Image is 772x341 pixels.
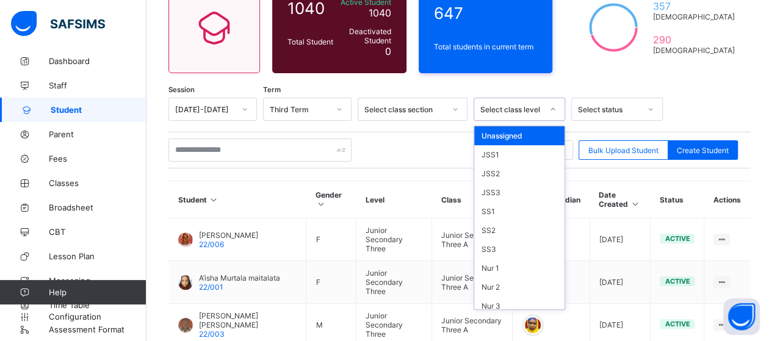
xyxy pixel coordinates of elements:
span: Configuration [49,312,146,321]
span: Lesson Plan [49,251,146,261]
span: Session [168,85,195,94]
span: Term [263,85,281,94]
span: Broadsheet [49,203,146,212]
td: Junior Secondary Three [356,261,432,304]
th: Actions [704,181,750,218]
div: Unassigned [474,126,565,145]
div: Select class section [364,105,445,114]
i: Sort in Ascending Order [209,195,219,204]
th: Student [169,181,306,218]
span: Messaging [49,276,146,285]
span: Help [49,287,146,297]
div: Select status [578,105,640,114]
span: [DEMOGRAPHIC_DATA] [653,12,735,21]
span: A’isha Murtala maitalata [199,273,280,282]
th: Class [431,181,512,218]
td: F [306,218,356,261]
div: SS2 [474,221,565,240]
span: 22/006 [199,240,224,249]
th: Date Created [590,181,651,218]
div: [DATE]-[DATE] [175,105,234,114]
td: Junior Secondary Three [356,218,432,261]
span: active [665,320,690,328]
img: safsims [11,11,105,37]
span: 22/001 [199,282,223,292]
div: Nur 1 [474,259,565,278]
span: 1040 [369,7,391,19]
span: Bulk Upload Student [588,146,658,155]
span: Dashboard [49,56,146,66]
div: SS3 [474,240,565,259]
div: Total Student [284,34,336,49]
span: Fees [49,154,146,163]
span: Total students in current term [434,42,538,51]
div: Nur 3 [474,296,565,315]
div: JSS3 [474,183,565,202]
span: Assessment Format [49,325,146,334]
span: 290 [653,34,735,46]
td: Junior Secondary Three A [431,218,512,261]
div: Third Term [270,105,329,114]
span: Staff [49,81,146,90]
div: JSS1 [474,145,565,164]
span: active [665,277,690,285]
span: Student [51,105,146,115]
div: SS1 [474,202,565,221]
span: Create Student [677,146,729,155]
td: Junior Secondary Three A [431,261,512,304]
td: [DATE] [590,218,651,261]
i: Sort in Ascending Order [316,199,326,209]
button: Open asap [723,298,760,335]
span: 0 [385,45,391,57]
span: Parent [49,129,146,139]
span: 647 [434,4,538,23]
span: Deactivated Student [339,27,391,45]
div: Nur 2 [474,278,565,296]
span: CBT [49,227,146,237]
span: [DEMOGRAPHIC_DATA] [653,46,735,55]
div: JSS2 [474,164,565,183]
div: Select class level [480,105,543,114]
td: [DATE] [590,261,651,304]
th: Status [651,181,704,218]
th: Level [356,181,432,218]
th: Gender [306,181,356,218]
td: F [306,261,356,304]
span: [PERSON_NAME] [199,231,258,240]
span: active [665,234,690,243]
i: Sort in Ascending Order [630,199,640,209]
span: Classes [49,178,146,188]
span: [PERSON_NAME] [PERSON_NAME] [199,311,297,329]
span: 22/003 [199,329,225,339]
